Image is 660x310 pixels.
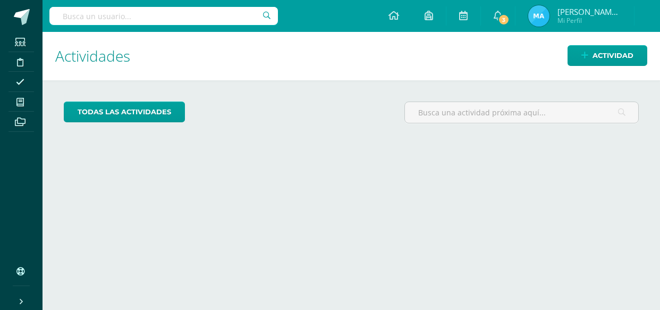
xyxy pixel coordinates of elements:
img: 4d3e91e268ca7bf543b9013fd8a7abe3.png [528,5,549,27]
input: Busca un usuario... [49,7,278,25]
input: Busca una actividad próxima aquí... [405,102,639,123]
span: 3 [498,14,510,26]
span: Mi Perfil [557,16,621,25]
a: todas las Actividades [64,102,185,122]
span: Actividad [593,46,633,65]
span: [PERSON_NAME] Con [557,6,621,17]
h1: Actividades [55,32,647,80]
a: Actividad [568,45,647,66]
